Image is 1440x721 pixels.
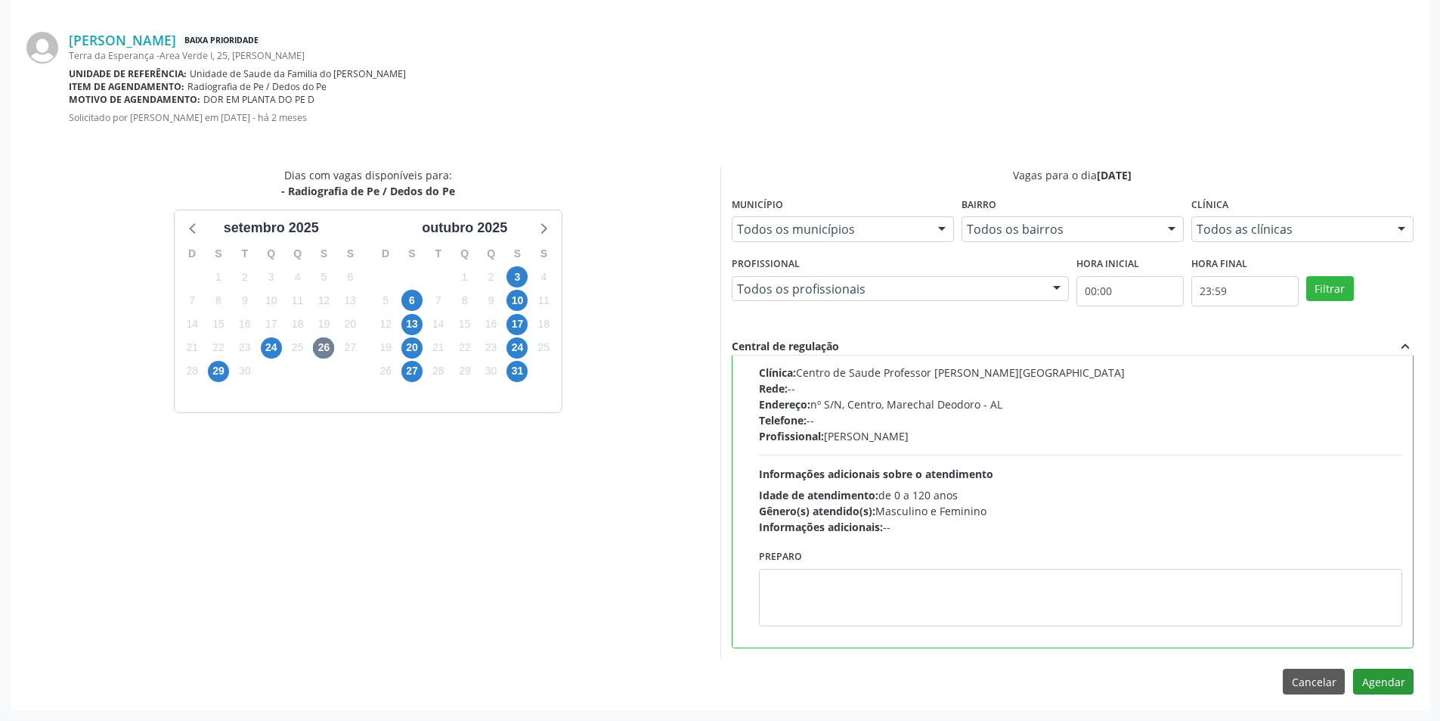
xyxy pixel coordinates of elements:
span: segunda-feira, 29 de setembro de 2025 [208,361,229,382]
div: nº S/N, Centro, Marechal Deodoro - AL [759,396,1403,412]
span: quarta-feira, 24 de setembro de 2025 [261,337,282,359]
span: quinta-feira, 11 de setembro de 2025 [287,290,308,311]
span: Unidade de Saude da Familia do [PERSON_NAME] [190,67,406,80]
span: Informações adicionais: [759,520,883,534]
label: Hora inicial [1076,253,1139,276]
div: Q [478,242,504,266]
span: terça-feira, 30 de setembro de 2025 [234,361,255,382]
div: S [311,242,337,266]
span: segunda-feira, 1 de setembro de 2025 [208,266,229,287]
span: sábado, 25 de outubro de 2025 [533,337,554,359]
span: segunda-feira, 15 de setembro de 2025 [208,314,229,335]
div: de 0 a 120 anos [759,487,1403,503]
span: sexta-feira, 19 de setembro de 2025 [313,314,334,335]
span: Endereço: [759,397,810,412]
input: Selecione o horário [1076,276,1184,306]
div: Vagas para o dia [732,167,1414,183]
div: S [531,242,557,266]
span: quinta-feira, 16 de outubro de 2025 [481,314,502,335]
span: terça-feira, 23 de setembro de 2025 [234,337,255,359]
span: domingo, 7 de setembro de 2025 [181,290,203,311]
span: terça-feira, 9 de setembro de 2025 [234,290,255,311]
span: quarta-feira, 3 de setembro de 2025 [261,266,282,287]
span: domingo, 28 de setembro de 2025 [181,361,203,382]
span: quarta-feira, 8 de outubro de 2025 [454,290,475,311]
label: Hora final [1191,253,1247,276]
div: Q [258,242,284,266]
span: Telefone: [759,413,807,427]
label: Município [732,194,783,217]
div: T [231,242,258,266]
span: Todos os profissionais [737,281,1038,297]
button: Cancelar [1283,669,1345,695]
div: T [425,242,451,266]
span: Informações adicionais sobre o atendimento [759,467,993,481]
span: segunda-feira, 27 de outubro de 2025 [401,361,423,382]
div: S [504,242,531,266]
div: Dias com vagas disponíveis para: [281,167,455,199]
span: DOR EM PLANTA DO PE D [203,93,314,106]
div: S [337,242,364,266]
span: quinta-feira, 9 de outubro de 2025 [481,290,502,311]
label: Preparo [759,545,802,569]
span: sábado, 4 de outubro de 2025 [533,266,554,287]
span: terça-feira, 2 de setembro de 2025 [234,266,255,287]
span: sábado, 6 de setembro de 2025 [339,266,361,287]
div: S [399,242,426,266]
span: terça-feira, 28 de outubro de 2025 [428,361,449,382]
span: Todos os municípios [737,222,923,237]
span: Baixa Prioridade [181,33,262,48]
img: img [26,32,58,64]
span: sexta-feira, 3 de outubro de 2025 [506,266,528,287]
div: -- [759,519,1403,535]
span: quinta-feira, 4 de setembro de 2025 [287,266,308,287]
div: -- [759,381,1403,396]
span: domingo, 14 de setembro de 2025 [181,314,203,335]
span: Radiografia de Pe / Dedos do Pe [187,80,327,93]
button: Filtrar [1306,276,1354,302]
span: Todos os bairros [967,222,1153,237]
button: Agendar [1353,669,1414,695]
span: quinta-feira, 18 de setembro de 2025 [287,314,308,335]
b: Unidade de referência: [69,67,187,80]
label: Clínica [1191,194,1228,217]
div: S [206,242,232,266]
div: setembro 2025 [218,218,325,238]
span: terça-feira, 7 de outubro de 2025 [428,290,449,311]
span: sábado, 11 de outubro de 2025 [533,290,554,311]
span: segunda-feira, 13 de outubro de 2025 [401,314,423,335]
span: quarta-feira, 29 de outubro de 2025 [454,361,475,382]
span: segunda-feira, 8 de setembro de 2025 [208,290,229,311]
span: sexta-feira, 12 de setembro de 2025 [313,290,334,311]
span: quarta-feira, 17 de setembro de 2025 [261,314,282,335]
span: segunda-feira, 22 de setembro de 2025 [208,337,229,359]
div: Masculino e Feminino [759,503,1403,519]
span: [DATE] [1097,168,1132,182]
span: domingo, 19 de outubro de 2025 [375,337,396,359]
span: terça-feira, 14 de outubro de 2025 [428,314,449,335]
span: sexta-feira, 24 de outubro de 2025 [506,337,528,359]
span: quarta-feira, 15 de outubro de 2025 [454,314,475,335]
span: Clínica: [759,365,796,380]
span: Idade de atendimento: [759,488,878,502]
div: Central de regulação [732,338,839,355]
div: -- [759,412,1403,428]
span: sexta-feira, 26 de setembro de 2025 [313,337,334,359]
span: Rede: [759,381,788,396]
span: segunda-feira, 6 de outubro de 2025 [401,290,423,311]
span: terça-feira, 21 de outubro de 2025 [428,337,449,359]
span: quarta-feira, 22 de outubro de 2025 [454,337,475,359]
label: Profissional [732,253,800,276]
div: D [373,242,399,266]
div: - Radiografia de Pe / Dedos do Pe [281,183,455,199]
span: sábado, 13 de setembro de 2025 [339,290,361,311]
div: D [179,242,206,266]
p: Solicitado por [PERSON_NAME] em [DATE] - há 2 meses [69,111,1414,124]
b: Motivo de agendamento: [69,93,200,106]
span: sexta-feira, 17 de outubro de 2025 [506,314,528,335]
span: quinta-feira, 30 de outubro de 2025 [481,361,502,382]
span: sábado, 20 de setembro de 2025 [339,314,361,335]
div: Q [284,242,311,266]
span: quinta-feira, 23 de outubro de 2025 [481,337,502,359]
span: sexta-feira, 5 de setembro de 2025 [313,266,334,287]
